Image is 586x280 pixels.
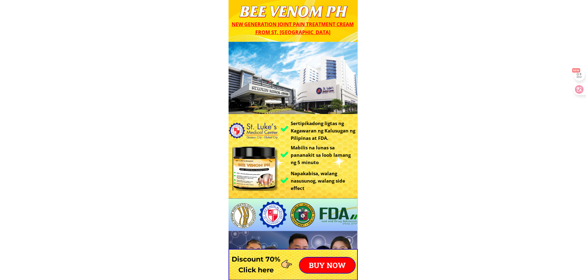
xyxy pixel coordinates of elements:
p: BUY NOW [300,258,355,273]
h3: Discount 70% Click here [229,254,284,275]
span: New generation joint pain treatment cream from St. [GEOGRAPHIC_DATA] [232,21,354,36]
h3: Mabilis na lunas sa pananakit sa loob lamang ng 5 minuto [291,144,356,166]
h3: Napakabisa, walang nasusunog, walang side effect [291,170,357,192]
h3: Sertipikadong ligtas ng Kagawaran ng Kalusugan ng Pilipinas at FDA. [291,120,359,142]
